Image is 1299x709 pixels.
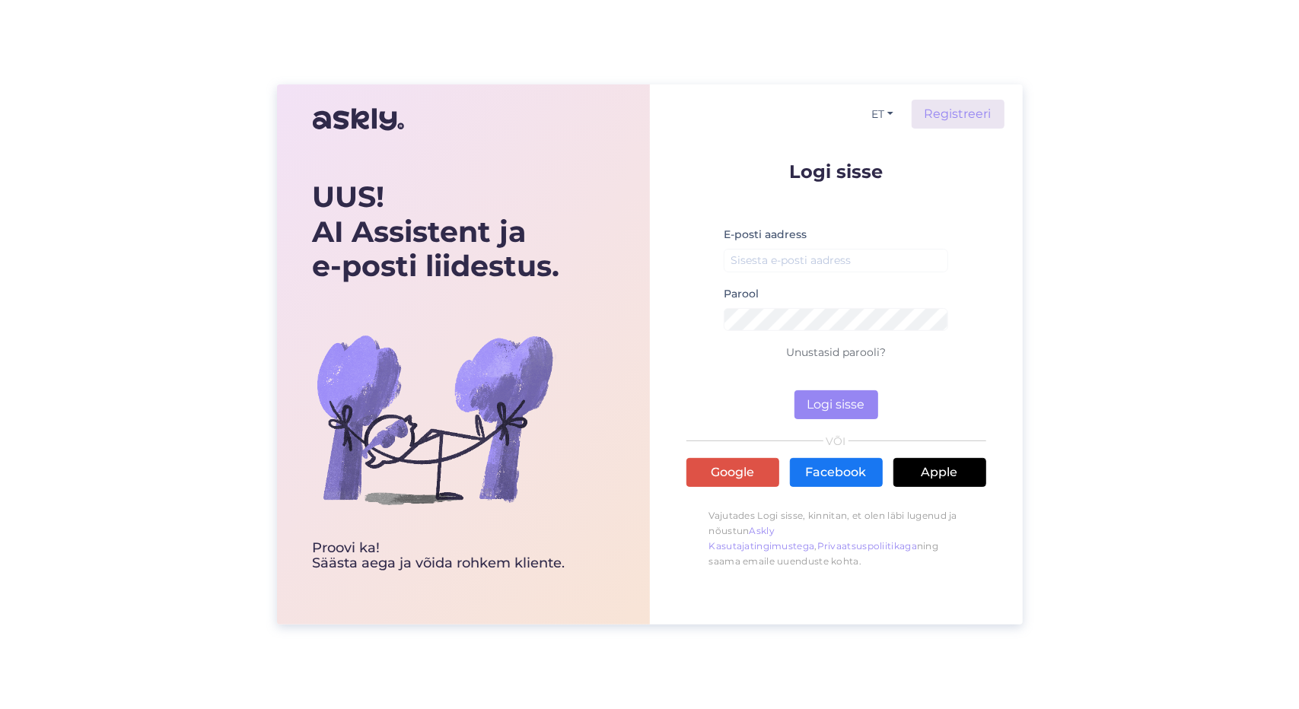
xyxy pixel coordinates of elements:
[817,540,917,552] a: Privaatsuspoliitikaga
[709,525,815,552] a: Askly Kasutajatingimustega
[790,458,883,487] a: Facebook
[912,100,1004,129] a: Registreeri
[686,458,779,487] a: Google
[724,286,759,302] label: Parool
[794,390,878,419] button: Logi sisse
[724,227,807,243] label: E-posti aadress
[313,297,556,541] img: bg-askly
[823,436,848,447] span: VÕI
[313,180,565,284] div: UUS! AI Assistent ja e-posti liidestus.
[313,541,565,571] div: Proovi ka! Säästa aega ja võida rohkem kliente.
[686,162,986,181] p: Logi sisse
[865,103,899,126] button: ET
[893,458,986,487] a: Apple
[724,249,949,272] input: Sisesta e-posti aadress
[786,345,886,359] a: Unustasid parooli?
[313,101,404,138] img: Askly
[686,501,986,577] p: Vajutades Logi sisse, kinnitan, et olen läbi lugenud ja nõustun , ning saama emaile uuenduste kohta.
